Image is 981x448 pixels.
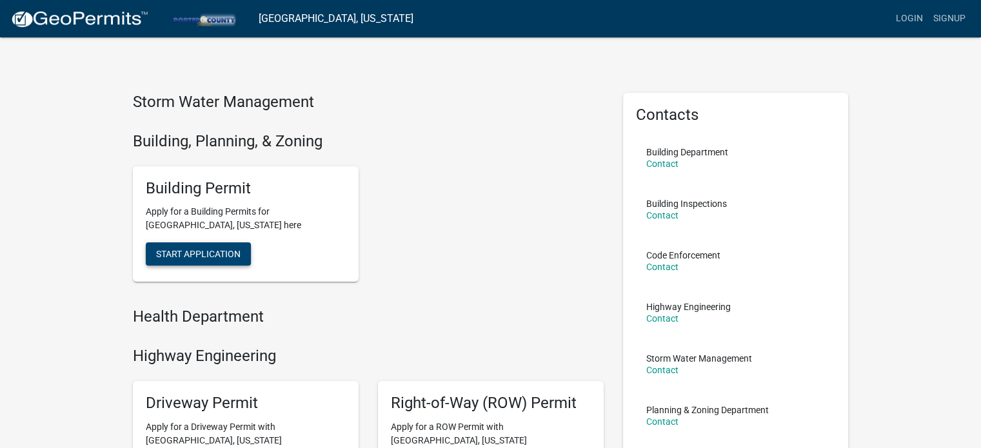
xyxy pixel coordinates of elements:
button: Start Application [146,242,251,266]
p: Planning & Zoning Department [646,405,769,414]
a: Contact [646,159,679,169]
h5: Contacts [636,106,836,124]
h5: Building Permit [146,179,346,198]
p: Building Department [646,148,728,157]
img: Porter County, Indiana [159,10,248,27]
p: Apply for a ROW Permit with [GEOGRAPHIC_DATA], [US_STATE] [391,420,591,447]
a: [GEOGRAPHIC_DATA], [US_STATE] [259,8,413,30]
a: Contact [646,262,679,272]
p: Building Inspections [646,199,727,208]
p: Code Enforcement [646,251,720,260]
h4: Storm Water Management [133,93,604,112]
a: Signup [928,6,971,31]
a: Contact [646,365,679,375]
h4: Building, Planning, & Zoning [133,132,604,151]
h5: Driveway Permit [146,394,346,413]
h4: Health Department [133,307,604,326]
a: Login [891,6,928,31]
h5: Right-of-Way (ROW) Permit [391,394,591,413]
p: Apply for a Building Permits for [GEOGRAPHIC_DATA], [US_STATE] here [146,205,346,232]
a: Contact [646,313,679,324]
a: Contact [646,210,679,220]
p: Apply for a Driveway Permit with [GEOGRAPHIC_DATA], [US_STATE] [146,420,346,447]
p: Highway Engineering [646,302,731,311]
a: Contact [646,416,679,427]
p: Storm Water Management [646,354,752,363]
span: Start Application [156,249,241,259]
h4: Highway Engineering [133,347,604,365]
